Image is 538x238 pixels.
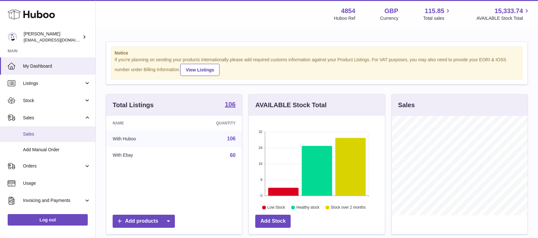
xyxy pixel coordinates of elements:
a: View Listings [180,64,220,76]
a: 15,333.74 AVAILABLE Stock Total [476,7,530,21]
text: 24 [259,146,263,150]
strong: GBP [385,7,398,15]
span: Orders [23,163,84,169]
a: 106 [227,136,236,141]
div: Currency [380,15,399,21]
span: Usage [23,180,91,186]
span: Invoicing and Payments [23,197,84,204]
img: jimleo21@yahoo.gr [8,32,17,42]
span: Stock [23,98,84,104]
span: 15,333.74 [495,7,523,15]
span: My Dashboard [23,63,91,69]
th: Quantity [178,116,242,130]
h3: Total Listings [113,101,154,109]
div: If you're planning on sending your products internationally please add required customs informati... [115,57,519,76]
text: 16 [259,162,263,166]
span: [EMAIL_ADDRESS][DOMAIN_NAME] [24,37,94,42]
text: Stock over 2 months [331,205,366,210]
h3: Sales [398,101,415,109]
strong: Notice [115,50,519,56]
span: Listings [23,80,84,86]
strong: 4854 [341,7,355,15]
div: Huboo Ref [334,15,355,21]
span: 115.85 [425,7,444,15]
span: AVAILABLE Stock Total [476,15,530,21]
text: Low Stock [267,205,285,210]
text: 0 [261,194,263,197]
a: 106 [225,101,235,109]
span: Sales [23,131,91,137]
th: Name [106,116,178,130]
text: Healthy stock [296,205,320,210]
span: Total sales [423,15,452,21]
div: [PERSON_NAME] [24,31,81,43]
a: 115.85 Total sales [423,7,452,21]
strong: 106 [225,101,235,108]
td: With Ebay [106,147,178,164]
h3: AVAILABLE Stock Total [255,101,326,109]
a: Log out [8,214,88,226]
text: 8 [261,178,263,182]
a: Add Stock [255,215,291,228]
text: 32 [259,130,263,134]
span: Add Manual Order [23,147,91,153]
a: Add products [113,215,175,228]
td: With Huboo [106,130,178,147]
a: 60 [230,152,236,158]
span: Sales [23,115,84,121]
